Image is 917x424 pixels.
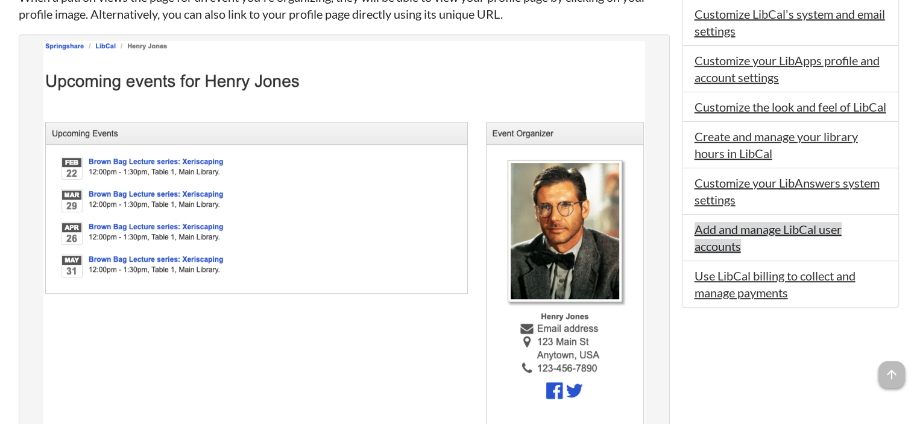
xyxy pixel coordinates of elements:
a: Customize the look and feel of LibCal [695,100,886,114]
a: Customize LibCal's system and email settings [695,7,885,38]
a: Customize your LibApps profile and account settings [695,53,880,84]
span: arrow_upward [878,361,905,388]
a: Add and manage LibCal user accounts [695,222,842,253]
a: arrow_upward [878,362,905,377]
a: Use LibCal billing to collect and manage payments [695,268,856,300]
a: Customize your LibAnswers system settings [695,176,880,207]
a: Create and manage your library hours in LibCal [695,129,858,160]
